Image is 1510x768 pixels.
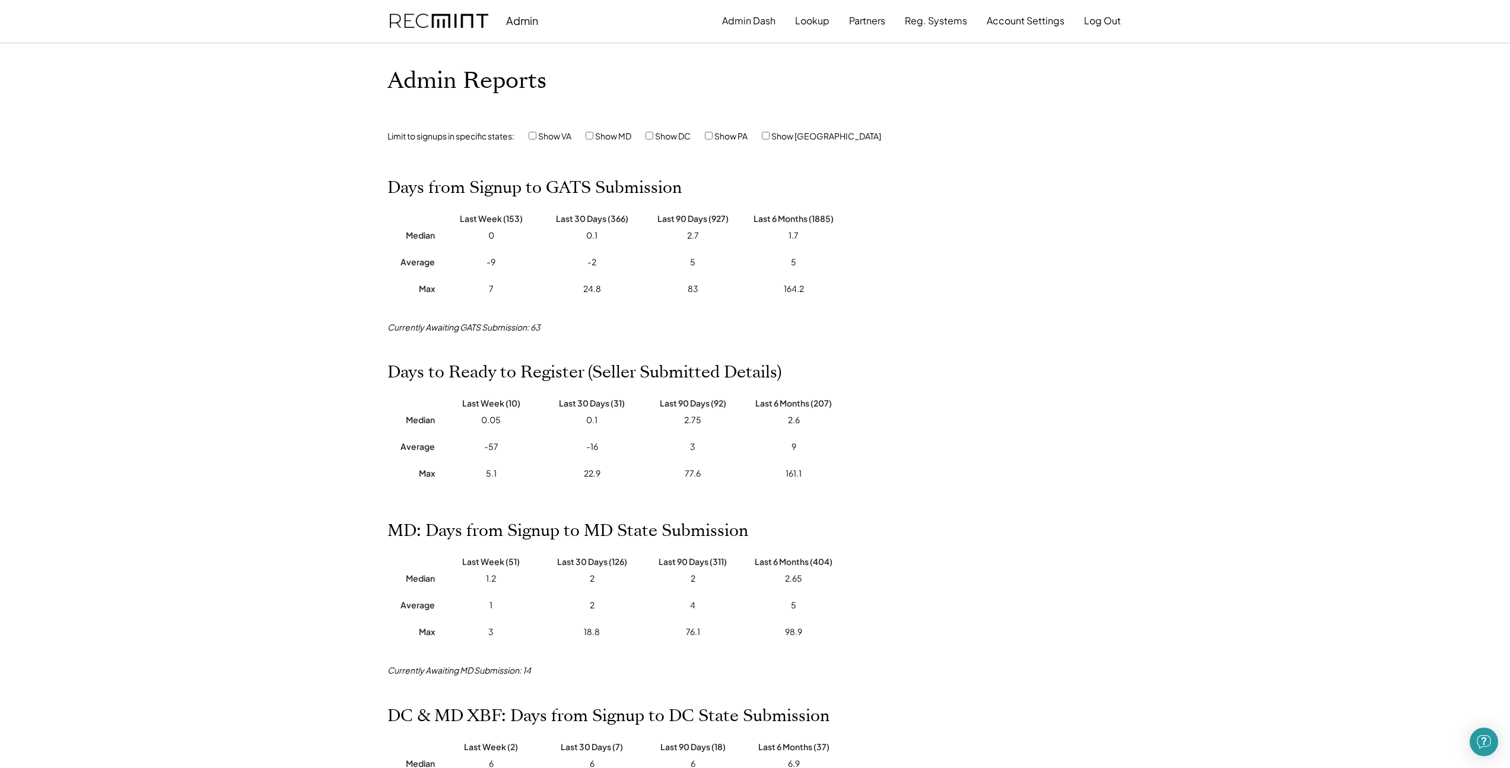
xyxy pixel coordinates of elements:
[655,131,691,141] label: Show DC
[722,9,775,33] button: Admin Dash
[447,441,536,453] div: -57
[387,178,682,198] h2: Days from Signup to GATS Submission
[387,230,435,240] div: Median
[548,414,637,426] div: 0.1
[548,256,637,268] div: -2
[749,599,838,611] div: 5
[447,230,536,242] div: 0
[648,256,737,268] div: 5
[648,599,737,611] div: 4
[447,556,536,567] div: Last Week (51)
[849,9,885,33] button: Partners
[749,283,838,295] div: 164.2
[771,131,881,141] label: Show [GEOGRAPHIC_DATA]
[387,665,531,677] div: Currently Awaiting MD Submission: 14
[749,414,838,426] div: 2.6
[749,556,838,567] div: Last 6 Months (404)
[387,322,541,334] div: Currently Awaiting GATS Submission: 63
[387,131,514,142] div: Limit to signups in specific states:
[648,213,737,224] div: Last 90 Days (927)
[447,599,536,611] div: 1
[714,131,748,141] label: Show PA
[387,626,435,637] div: Max
[387,256,435,267] div: Average
[447,468,536,480] div: 5.1
[548,213,637,224] div: Last 30 Days (366)
[749,256,838,268] div: 5
[548,626,637,638] div: 18.8
[749,626,838,638] div: 98.9
[548,398,637,408] div: Last 30 Days (31)
[749,741,838,752] div: Last 6 Months (37)
[749,441,838,453] div: 9
[447,626,536,638] div: 3
[548,599,637,611] div: 2
[648,398,737,408] div: Last 90 Days (92)
[648,441,737,453] div: 3
[648,626,737,638] div: 76.1
[548,283,637,295] div: 24.8
[548,468,637,480] div: 22.9
[538,131,571,141] label: Show VA
[648,741,737,752] div: Last 90 Days (18)
[387,414,435,425] div: Median
[795,9,829,33] button: Lookup
[447,573,536,585] div: 1.2
[387,573,435,583] div: Median
[447,213,536,224] div: Last Week (153)
[905,9,967,33] button: Reg. Systems
[648,573,737,585] div: 2
[548,441,637,453] div: -16
[987,9,1064,33] button: Account Settings
[387,441,435,452] div: Average
[648,468,737,480] div: 77.6
[387,363,781,383] h2: Days to Ready to Register (Seller Submitted Details)
[749,573,838,585] div: 2.65
[447,256,536,268] div: -9
[447,283,536,295] div: 7
[1470,728,1498,756] div: Open Intercom Messenger
[387,599,435,610] div: Average
[548,230,637,242] div: 0.1
[595,131,631,141] label: Show MD
[387,468,435,478] div: Max
[648,556,737,567] div: Last 90 Days (311)
[387,283,435,294] div: Max
[749,398,838,408] div: Last 6 Months (207)
[548,556,637,567] div: Last 30 Days (126)
[749,213,838,224] div: Last 6 Months (1885)
[648,414,737,426] div: 2.75
[387,521,748,541] h2: MD: Days from Signup to MD State Submission
[648,230,737,242] div: 2.7
[506,14,538,27] div: Admin
[387,706,829,726] h2: DC & MD XBF: Days from Signup to DC State Submission
[548,741,637,752] div: Last 30 Days (7)
[447,414,536,426] div: 0.05
[548,573,637,585] div: 2
[390,14,488,28] img: recmint-logotype%403x.png
[648,283,737,295] div: 83
[447,398,536,408] div: Last Week (10)
[1084,9,1121,33] button: Log Out
[749,468,838,480] div: 161.1
[387,67,867,95] h1: Admin Reports
[749,230,838,242] div: 1.7
[447,741,536,752] div: Last Week (2)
